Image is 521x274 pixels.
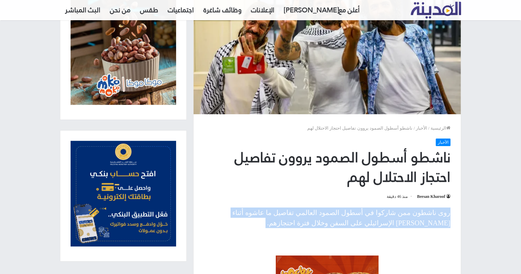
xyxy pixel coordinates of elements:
[428,126,430,131] em: /
[204,207,450,228] p: روى ناشطون ممن شاركوا في أسطول الصمود العالمي تفاصيل ما عاشوه أثناء [PERSON_NAME] الإسرائيلي على ...
[387,192,413,201] span: منذ 46 دقيقة
[411,2,461,19] img: تلفزيون المدينة
[431,126,450,131] a: الرئيسية
[413,126,415,131] em: /
[204,148,450,187] h1: ناشطو أسطول الصمود يروون تفاصيل احتجاز الاحتلال لهم
[436,139,450,146] a: الأخبار
[411,2,461,19] a: تلفزيون المدينة
[307,126,413,131] span: ناشطو أسطول الصمود يروون تفاصيل احتجاز الاحتلال لهم
[417,194,450,199] a: Beesan Kharoof
[416,126,427,131] a: الأخبار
